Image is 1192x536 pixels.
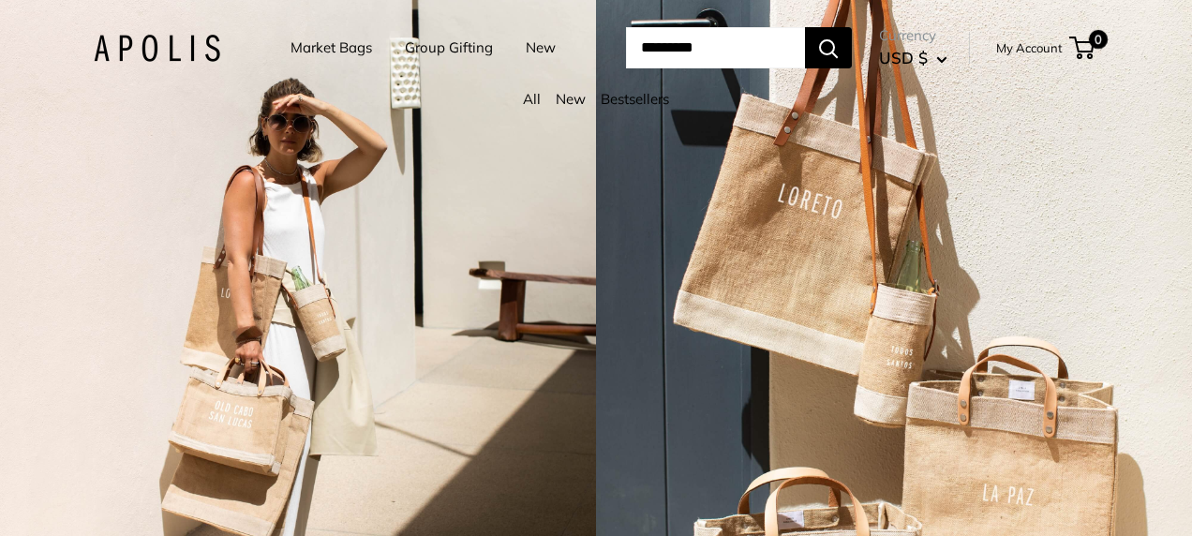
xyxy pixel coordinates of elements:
a: Market Bags [291,35,372,61]
span: USD $ [879,48,928,67]
button: Search [805,27,852,68]
a: New [556,90,586,108]
span: 0 [1089,30,1108,49]
a: My Account [996,37,1063,59]
a: Bestsellers [601,90,669,108]
span: Currency [879,22,947,49]
button: USD $ [879,43,947,73]
input: Search... [626,27,805,68]
a: All [523,90,541,108]
a: New [526,35,556,61]
a: Group Gifting [405,35,493,61]
img: Apolis [94,35,220,62]
a: 0 [1071,37,1095,59]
